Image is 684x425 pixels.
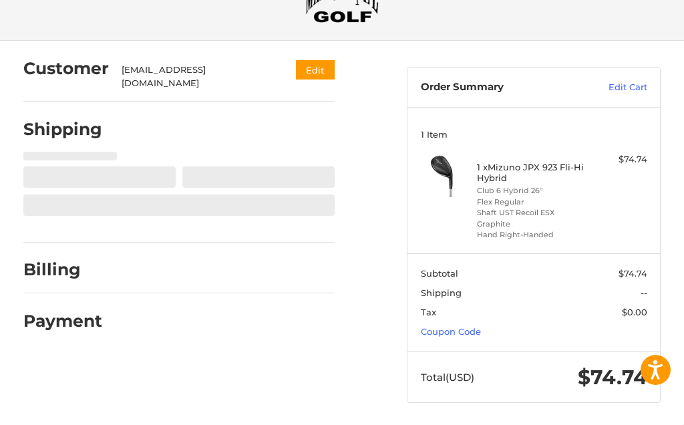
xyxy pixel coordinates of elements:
li: Flex Regular [477,196,587,208]
a: Coupon Code [421,326,481,337]
h2: Payment [23,311,102,331]
li: Club 6 Hybrid 26° [477,185,587,196]
h3: 1 Item [421,129,647,140]
li: Shaft UST Recoil ESX Graphite [477,207,587,229]
a: Edit Cart [575,81,647,94]
h4: 1 x Mizuno JPX 923 Fli-Hi Hybrid [477,162,587,184]
span: -- [641,287,647,298]
span: Shipping [421,287,462,298]
h2: Billing [23,259,102,280]
h3: Order Summary [421,81,575,94]
div: [EMAIL_ADDRESS][DOMAIN_NAME] [122,63,270,90]
div: $74.74 [590,153,647,166]
span: Subtotal [421,268,458,279]
span: $74.74 [578,365,647,390]
button: Edit [296,60,335,80]
li: Hand Right-Handed [477,229,587,241]
span: Tax [421,307,436,317]
span: $0.00 [622,307,647,317]
h2: Customer [23,58,109,79]
span: Total (USD) [421,371,474,384]
span: $74.74 [619,268,647,279]
h2: Shipping [23,119,102,140]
